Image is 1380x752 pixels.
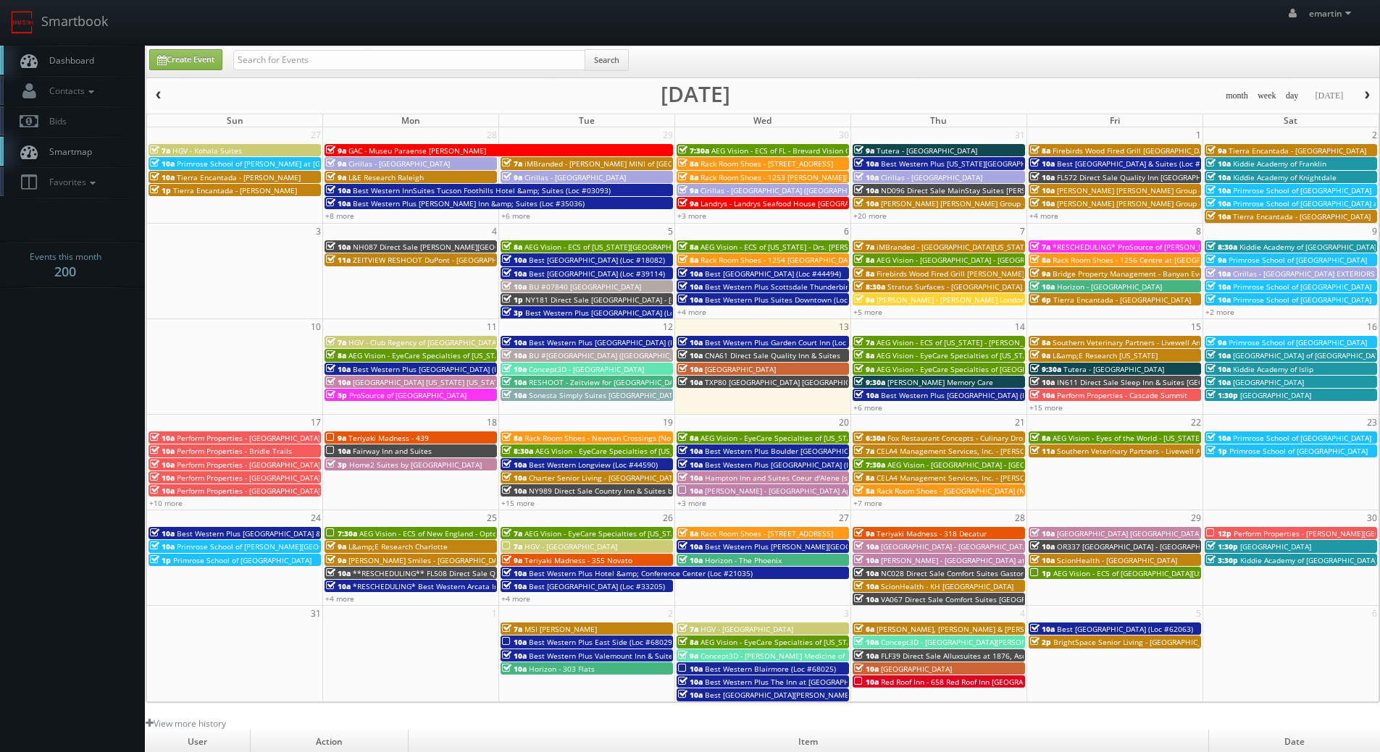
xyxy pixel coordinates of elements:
[177,446,292,456] span: Perform Properties - Bridle Trails
[326,528,357,538] span: 7:30a
[705,555,782,565] span: Horizon - The Phoenix
[524,528,784,538] span: AEG Vision - EyeCare Specialties of [US_STATE] – [PERSON_NAME] Eye Care
[705,269,841,279] span: Best [GEOGRAPHIC_DATA] (Loc #44494)
[854,555,879,565] span: 10a
[678,528,698,538] span: 8a
[1053,433,1273,443] span: AEG Vision - Eyes of the World - [US_STATE][GEOGRAPHIC_DATA]
[42,115,67,127] span: Bids
[854,486,874,496] span: 8a
[1233,295,1371,305] span: Primrose School of [GEOGRAPHIC_DATA]
[349,460,482,470] span: Home2 Suites by [GEOGRAPHIC_DATA]
[1053,337,1328,347] span: Southern Veterinary Partners - Livewell Animal Urgent Care of [PERSON_NAME]
[502,364,527,374] span: 10a
[502,269,527,279] span: 10a
[1206,541,1238,552] span: 1:30p
[326,364,351,374] span: 10a
[1053,269,1218,279] span: Bridge Property Management - Banyan Everton
[529,390,679,400] span: Sonesta Simply Suites [GEOGRAPHIC_DATA]
[524,172,626,182] span: Cirillas - [GEOGRAPHIC_DATA]
[877,364,1161,374] span: AEG Vision - EyeCare Specialties of [GEOGRAPHIC_DATA] - Medfield Eye Associates
[326,350,346,360] span: 8a
[705,377,873,387] span: TXP80 [GEOGRAPHIC_DATA] [GEOGRAPHIC_DATA]
[326,337,346,347] span: 7a
[1030,198,1055,208] span: 10a
[1030,541,1055,552] span: 10a
[701,172,916,182] span: Rack Room Shoes - 1253 [PERSON_NAME][GEOGRAPHIC_DATA]
[1229,337,1367,347] span: Primrose School of [GEOGRAPHIC_DATA]
[1057,528,1201,538] span: [GEOGRAPHIC_DATA] [GEOGRAPHIC_DATA]
[1309,7,1355,20] span: emartin
[585,49,629,71] button: Search
[348,541,448,552] span: L&amp;E Research Charlotte
[678,255,698,265] span: 8a
[877,350,1158,360] span: AEG Vision - EyeCare Specialties of [US_STATE] – [PERSON_NAME] Family EyeCare
[1030,364,1061,374] span: 9:30a
[854,433,885,443] span: 6:30a
[1240,541,1311,552] span: [GEOGRAPHIC_DATA]
[1030,269,1050,279] span: 9a
[877,269,1024,279] span: Firebirds Wood Fired Grill [PERSON_NAME]
[502,377,527,387] span: 10a
[854,198,879,208] span: 10a
[887,282,1066,292] span: Stratus Surfaces - [GEOGRAPHIC_DATA] Slab Gallery
[1206,555,1238,565] span: 3:30p
[1206,364,1231,374] span: 10a
[326,198,351,208] span: 10a
[502,172,522,182] span: 9a
[502,486,527,496] span: 10a
[501,498,535,508] a: +15 more
[1229,255,1367,265] span: Primrose School of [GEOGRAPHIC_DATA]
[1030,145,1050,156] span: 8a
[524,555,632,565] span: Teriyaki Madness - 355 Novato
[172,145,242,156] span: HGV - Kohala Suites
[1030,255,1050,265] span: 8a
[529,282,641,292] span: BU #07840 [GEOGRAPHIC_DATA]
[701,185,879,195] span: Cirillas - [GEOGRAPHIC_DATA] ([GEOGRAPHIC_DATA])
[887,377,993,387] span: [PERSON_NAME] Memory Care
[150,433,175,443] span: 10a
[529,350,695,360] span: BU #[GEOGRAPHIC_DATA] ([GEOGRAPHIC_DATA])
[1030,295,1051,305] span: 6p
[42,85,98,97] span: Contacts
[1233,377,1304,387] span: [GEOGRAPHIC_DATA]
[529,269,665,279] span: Best [GEOGRAPHIC_DATA] (Loc #39114)
[853,307,882,317] a: +5 more
[1030,242,1050,252] span: 7a
[1057,159,1224,169] span: Best [GEOGRAPHIC_DATA] & Suites (Loc #37117)
[1233,433,1371,443] span: Primrose School of [GEOGRAPHIC_DATA]
[150,145,170,156] span: 7a
[678,185,698,195] span: 9a
[177,433,320,443] span: Perform Properties - [GEOGRAPHIC_DATA]
[678,282,703,292] span: 10a
[1057,198,1346,208] span: [PERSON_NAME] [PERSON_NAME] Group - [GEOGRAPHIC_DATA] - [STREET_ADDRESS]
[1030,350,1050,360] span: 9a
[353,377,505,387] span: [GEOGRAPHIC_DATA] [US_STATE] [US_STATE]
[877,486,1050,496] span: Rack Room Shoes - [GEOGRAPHIC_DATA] (No Rush)
[1206,185,1231,195] span: 10a
[529,473,679,483] span: Charter Senior Living - [GEOGRAPHIC_DATA]
[149,498,183,508] a: +10 more
[1057,185,1346,195] span: [PERSON_NAME] [PERSON_NAME] Group - [GEOGRAPHIC_DATA] - [STREET_ADDRESS]
[502,159,522,169] span: 7a
[177,159,384,169] span: Primrose School of [PERSON_NAME] at [GEOGRAPHIC_DATA]
[1206,350,1231,360] span: 10a
[881,159,1176,169] span: Best Western Plus [US_STATE][GEOGRAPHIC_DATA] [GEOGRAPHIC_DATA] (Loc #37096)
[502,337,527,347] span: 10a
[1030,185,1055,195] span: 10a
[678,198,698,208] span: 9a
[11,11,34,34] img: smartbook-logo.png
[1053,350,1158,360] span: L&amp;E Research [US_STATE]
[326,446,351,456] span: 10a
[881,541,1029,552] span: [GEOGRAPHIC_DATA] - [GEOGRAPHIC_DATA]
[173,185,297,195] span: Tierra Encantada - [PERSON_NAME]
[353,198,585,208] span: Best Western Plus [PERSON_NAME] Inn &amp; Suites (Loc #35036)
[678,460,703,470] span: 10a
[701,255,858,265] span: Rack Room Shoes - 1254 [GEOGRAPHIC_DATA]
[326,433,346,443] span: 9a
[501,211,530,221] a: +6 more
[678,541,703,552] span: 10a
[502,433,522,443] span: 8a
[177,528,392,538] span: Best Western Plus [GEOGRAPHIC_DATA] & Suites (Loc #45093)
[854,145,874,156] span: 9a
[854,269,874,279] span: 8a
